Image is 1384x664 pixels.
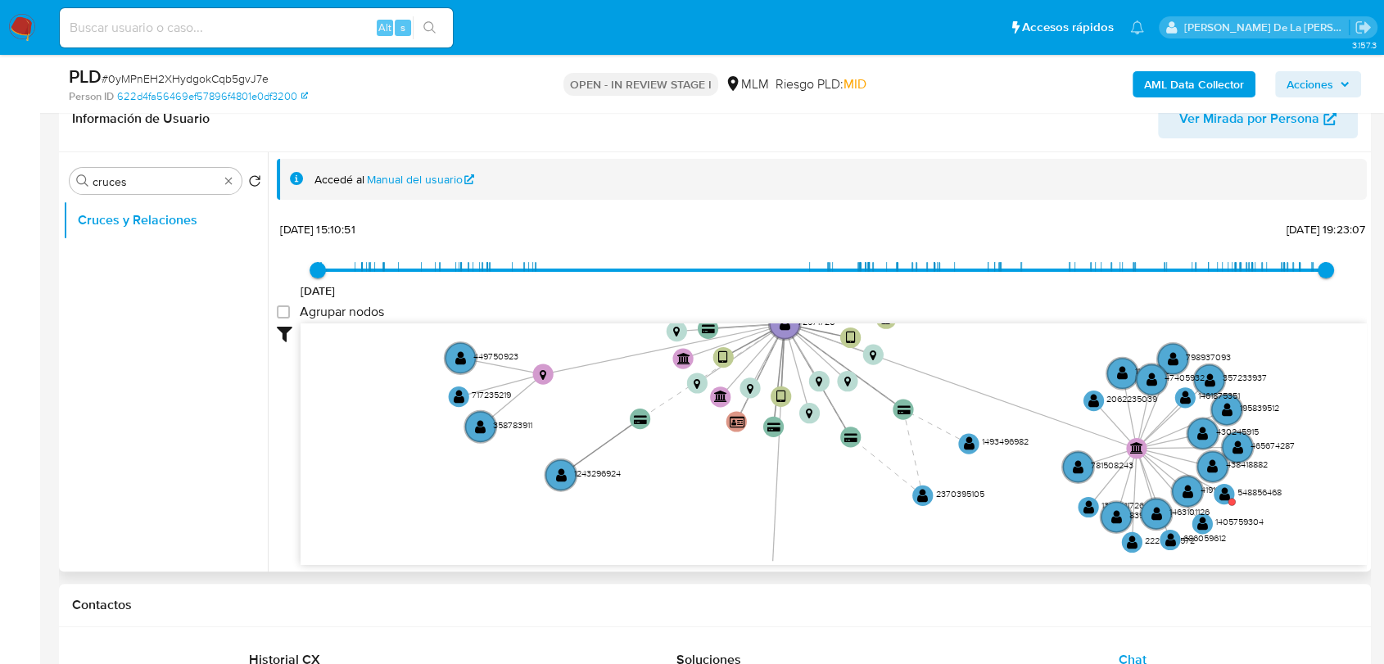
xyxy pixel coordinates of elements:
[280,221,355,237] span: [DATE] 15:10:51
[898,405,911,415] text: 
[816,376,823,387] text: 
[400,20,405,35] span: s
[673,326,681,337] text: 
[1215,424,1258,437] text: 430245915
[475,418,486,434] text: 
[702,324,715,334] text: 
[714,390,727,402] text: 
[378,20,391,35] span: Alt
[1200,482,1229,495] text: 41911195
[1351,38,1376,52] span: 3.157.3
[676,351,690,364] text: 
[1225,458,1267,471] text: 438418882
[1158,99,1358,138] button: Ver Mirada por Persona
[1145,533,1195,546] text: 2225068572
[69,63,102,89] b: PLD
[93,174,219,189] input: Buscar
[555,467,566,482] text: 
[72,111,210,127] h1: Información de Usuario
[455,350,466,365] text: 
[1165,531,1175,547] text: 
[1232,439,1243,454] text: 
[964,436,975,451] text: 
[1129,508,1172,521] text: 839150729
[1183,531,1226,544] text: 686059612
[1197,516,1208,531] text: 
[730,414,745,427] text: 
[844,433,857,443] text: 
[870,349,877,360] text: 
[767,422,780,432] text: 
[1287,71,1333,97] span: Acciones
[1133,71,1255,97] button: AML Data Collector
[1180,390,1191,405] text: 
[367,172,475,187] a: Manual del usuario
[1144,71,1244,97] b: AML Data Collector
[780,315,790,331] text: 
[1091,458,1133,471] text: 781508243
[935,486,984,499] text: 2370395105
[60,17,453,38] input: Buscar usuario o caso...
[72,597,1358,613] h1: Contactos
[493,418,532,431] text: 358783911
[776,389,786,404] text: 
[1179,99,1319,138] span: Ver Mirada por Persona
[574,466,621,479] text: 1243296924
[1106,391,1157,404] text: 2062235039
[1083,499,1094,514] text: 
[1186,350,1231,363] text: 798937093
[1207,458,1218,474] text: 
[1197,426,1208,441] text: 
[1073,458,1083,474] text: 
[1147,372,1157,387] text: 
[1219,486,1229,502] text: 
[248,174,261,192] button: Volver al orden por defecto
[1169,505,1210,518] text: 1463101126
[454,389,464,404] text: 
[102,70,269,87] span: # 0yMPnEH2XHydgokCqb5gvJ7e
[1130,441,1143,454] text: 
[472,387,511,400] text: 717235219
[776,75,866,93] span: Riesgo PLD:
[1251,438,1295,451] text: 465674287
[540,368,547,380] text: 
[222,174,235,187] button: Borrar
[634,414,647,424] text: 
[63,201,268,240] button: Cruces y Relaciones
[1117,365,1128,381] text: 
[747,382,754,394] text: 
[694,377,701,389] text: 
[1240,400,1279,413] text: 195839512
[314,172,364,187] span: Accedé al
[1215,515,1264,528] text: 1405759304
[413,16,446,39] button: search-icon
[1287,221,1365,237] span: [DATE] 19:23:07
[473,349,518,362] text: 449750923
[982,435,1029,448] text: 1493496982
[881,311,891,327] text: 
[1182,483,1192,499] text: 
[1101,498,1144,511] text: 1332011726
[117,89,308,104] a: 622d4fa56469ef57896f4801e0df3200
[1184,20,1350,35] p: javier.gutierrez@mercadolibre.com.mx
[1168,350,1178,366] text: 
[1088,392,1099,408] text: 
[1165,371,1205,384] text: 47405932
[76,174,89,187] button: Buscar
[1355,19,1372,36] a: Salir
[1198,389,1240,402] text: 1461875351
[1022,19,1114,36] span: Accesos rápidos
[1151,506,1161,522] text: 
[277,305,290,318] input: Agrupar nodos
[806,408,813,419] text: 
[725,75,769,93] div: MLM
[1204,372,1214,387] text: 
[1222,371,1266,384] text: 357233937
[845,330,855,346] text: 
[300,304,384,320] span: Agrupar nodos
[1130,20,1144,34] a: Notificaciones
[1135,364,1175,377] text: 119047959
[798,314,835,327] text: 72571720
[563,73,718,96] p: OPEN - IN REVIEW STAGE I
[718,350,728,365] text: 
